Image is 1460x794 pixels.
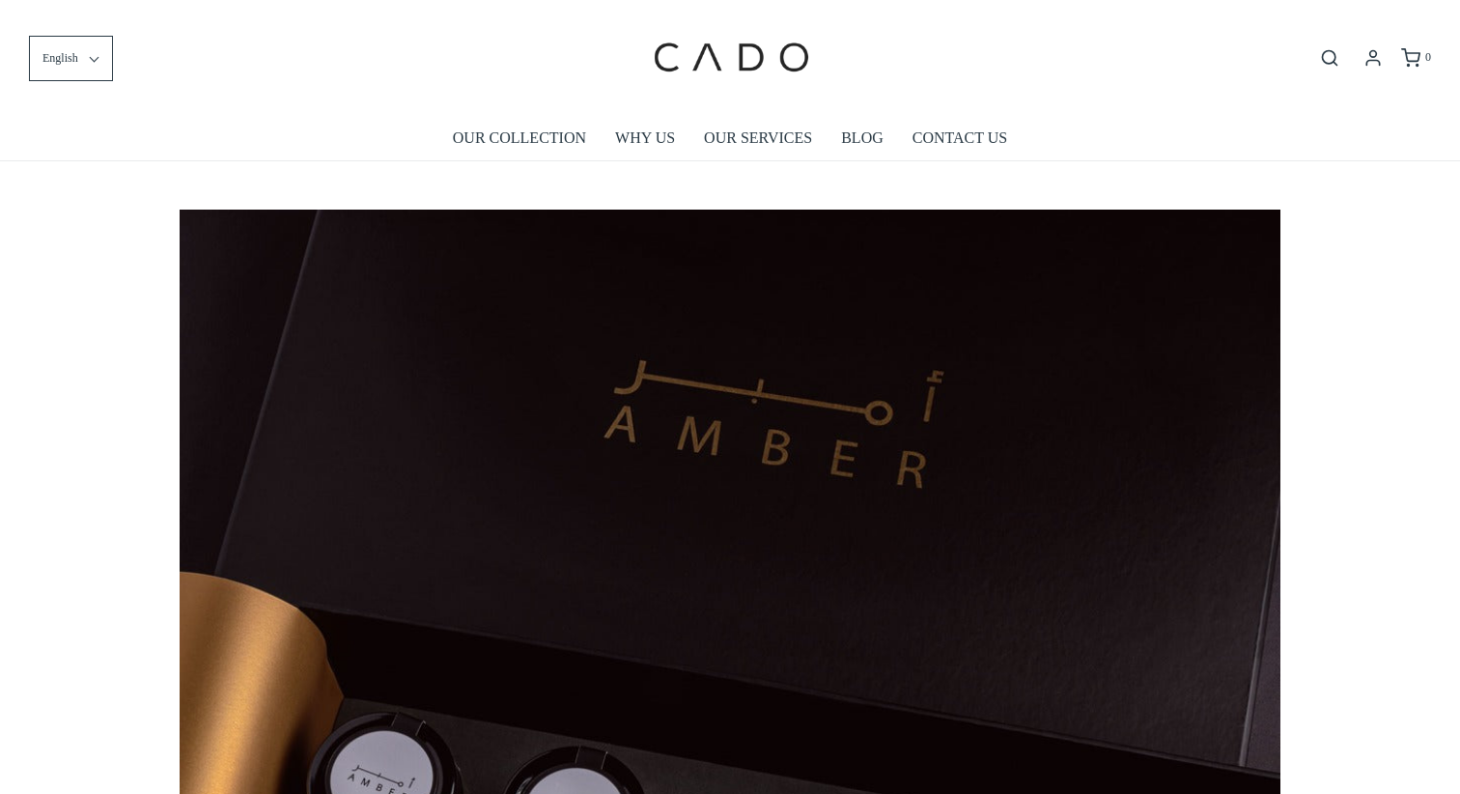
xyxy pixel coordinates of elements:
[615,116,675,160] a: WHY US
[841,116,884,160] a: BLOG
[453,116,586,160] a: OUR COLLECTION
[704,116,812,160] a: OUR SERVICES
[1399,48,1431,68] a: 0
[1425,50,1431,64] span: 0
[42,49,78,68] span: English
[648,14,812,101] img: cadogifting
[1312,47,1347,69] button: Open search bar
[29,36,113,81] button: English
[912,116,1007,160] a: CONTACT US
